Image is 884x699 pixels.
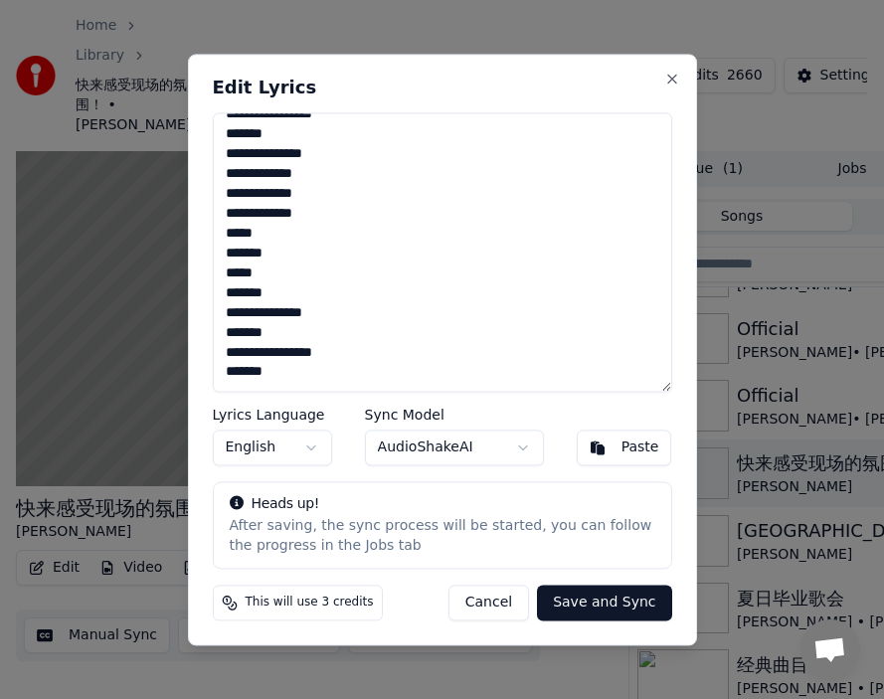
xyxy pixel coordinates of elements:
label: Lyrics Language [213,408,332,422]
button: Cancel [448,585,529,620]
button: Save and Sync [537,585,671,620]
div: After saving, the sync process will be started, you can follow the progress in the Jobs tab [230,516,655,556]
h2: Edit Lyrics [213,79,672,96]
div: Heads up! [230,494,655,514]
span: This will use 3 credits [246,595,374,611]
button: Paste [577,430,672,465]
label: Sync Model [365,408,544,422]
div: Paste [621,437,659,457]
